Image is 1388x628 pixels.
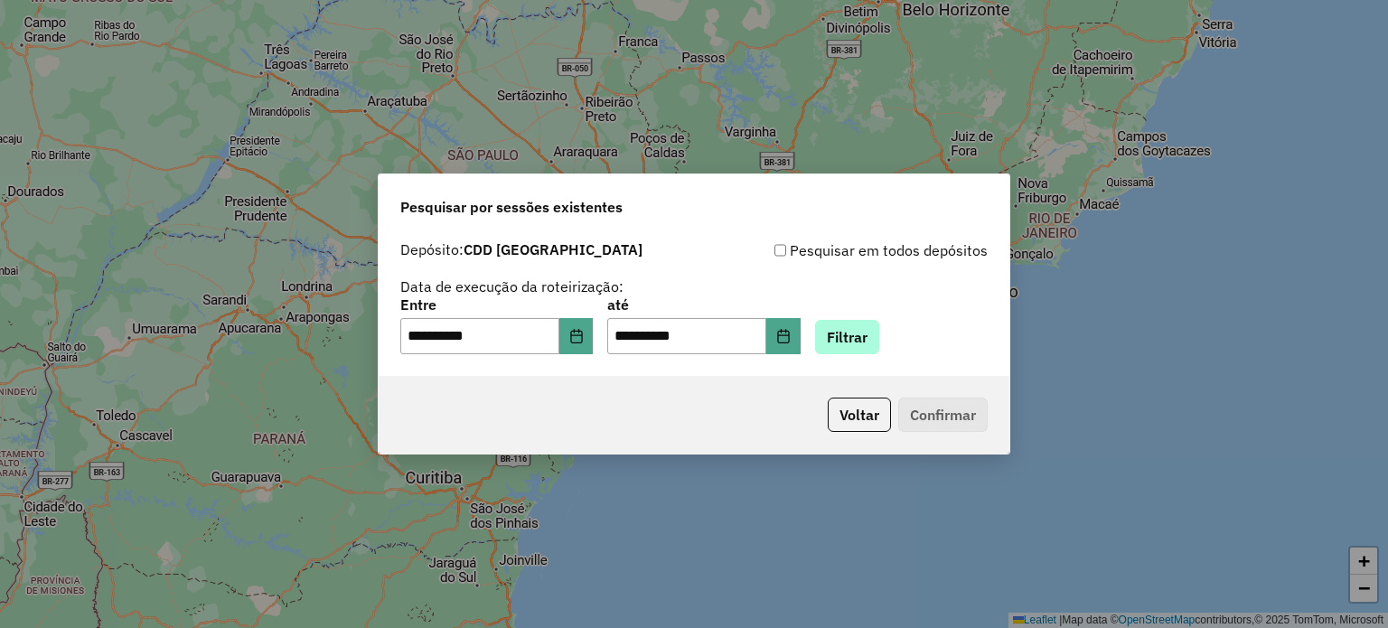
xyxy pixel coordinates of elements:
[607,294,800,315] label: até
[815,320,879,354] button: Filtrar
[766,318,801,354] button: Choose Date
[400,276,624,297] label: Data de execução da roteirização:
[400,294,593,315] label: Entre
[400,239,642,260] label: Depósito:
[400,196,623,218] span: Pesquisar por sessões existentes
[828,398,891,432] button: Voltar
[694,239,988,261] div: Pesquisar em todos depósitos
[464,240,642,258] strong: CDD [GEOGRAPHIC_DATA]
[559,318,594,354] button: Choose Date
